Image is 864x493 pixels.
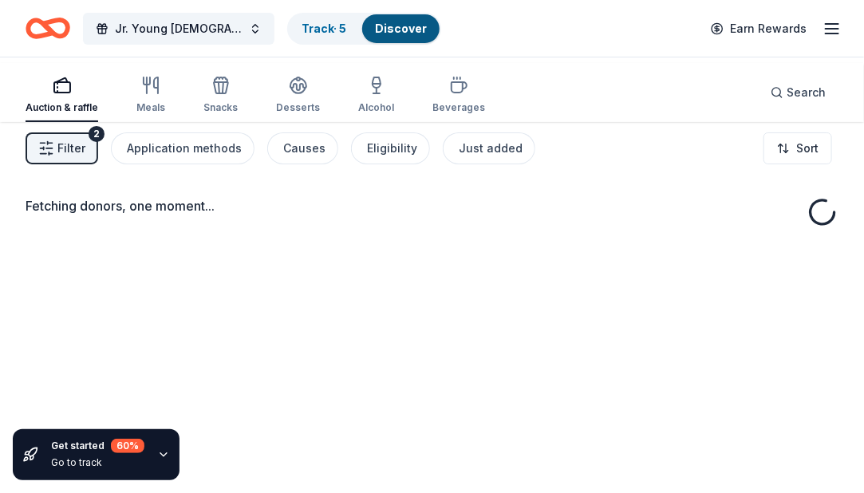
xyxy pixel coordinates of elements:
div: Application methods [127,139,242,158]
div: Fetching donors, one moment... [26,196,838,215]
button: Beverages [432,69,485,122]
a: Home [26,10,70,47]
div: Go to track [51,456,144,469]
button: Application methods [111,132,254,164]
div: Just added [459,139,523,158]
button: Meals [136,69,165,122]
a: Earn Rewards [701,14,816,43]
button: Snacks [203,69,238,122]
button: Desserts [276,69,320,122]
div: 2 [89,126,105,142]
div: Auction & raffle [26,101,98,114]
button: Jr. Young [DEMOGRAPHIC_DATA] Association Raffle at [GEOGRAPHIC_DATA] [83,13,274,45]
span: Jr. Young [DEMOGRAPHIC_DATA] Association Raffle at [GEOGRAPHIC_DATA] [115,19,243,38]
button: Alcohol [358,69,394,122]
button: Sort [763,132,832,164]
div: Get started [51,439,144,453]
button: Just added [443,132,535,164]
div: Meals [136,101,165,114]
span: Search [787,83,826,102]
a: Discover [375,22,427,35]
div: Desserts [276,101,320,114]
span: Sort [796,139,819,158]
div: Eligibility [367,139,417,158]
button: Filter2 [26,132,98,164]
button: Search [758,77,838,108]
button: Auction & raffle [26,69,98,122]
span: Filter [57,139,85,158]
button: Track· 5Discover [287,13,441,45]
a: Track· 5 [302,22,346,35]
div: Causes [283,139,325,158]
div: Beverages [432,101,485,114]
div: 60 % [111,439,144,453]
div: Snacks [203,101,238,114]
button: Causes [267,132,338,164]
button: Eligibility [351,132,430,164]
div: Alcohol [358,101,394,114]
